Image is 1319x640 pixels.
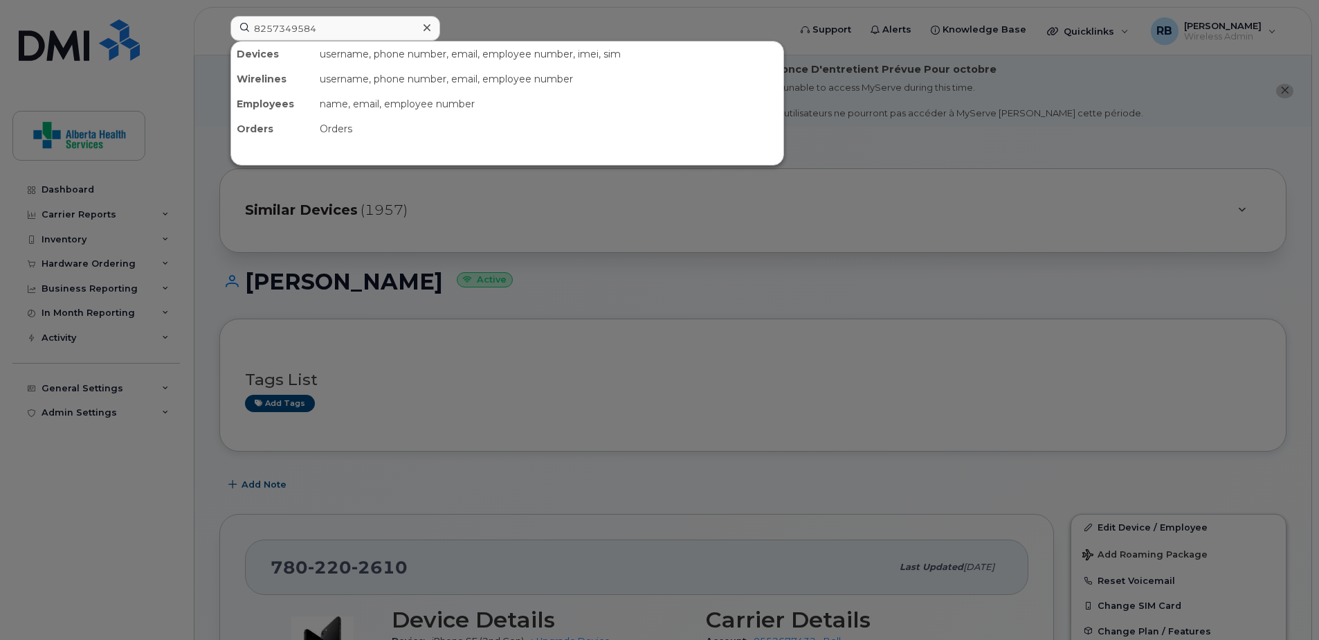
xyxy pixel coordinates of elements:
div: Orders [314,116,783,141]
div: username, phone number, email, employee number, imei, sim [314,42,783,66]
div: Wirelines [231,66,314,91]
div: Employees [231,91,314,116]
div: username, phone number, email, employee number [314,66,783,91]
div: Orders [231,116,314,141]
div: name, email, employee number [314,91,783,116]
div: Devices [231,42,314,66]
